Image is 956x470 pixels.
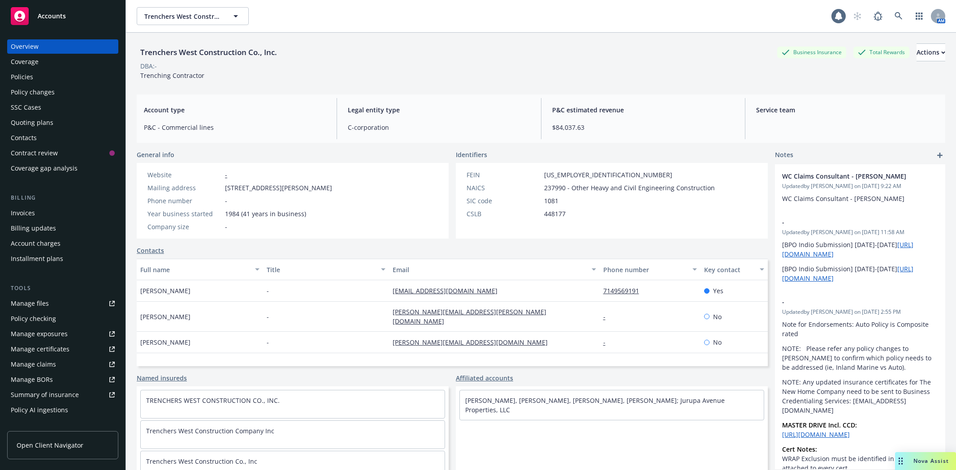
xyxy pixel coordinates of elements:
span: - [225,222,227,231]
div: Mailing address [147,183,221,192]
a: Manage exposures [7,327,118,341]
a: Policy checking [7,312,118,326]
span: Account type [144,105,326,115]
a: [PERSON_NAME][EMAIL_ADDRESS][PERSON_NAME][DOMAIN_NAME] [393,308,546,325]
div: Trenchers West Construction Co., Inc. [137,47,281,58]
span: Updated by [PERSON_NAME] on [DATE] 9:22 AM [782,182,938,190]
div: Billing updates [11,221,56,235]
span: Notes [775,150,793,161]
a: Installment plans [7,252,118,266]
a: [EMAIL_ADDRESS][DOMAIN_NAME] [393,286,505,295]
a: Summary of insurance [7,388,118,402]
a: Account charges [7,236,118,251]
a: Manage BORs [7,372,118,387]
a: - [603,338,613,346]
span: Service team [756,105,938,115]
p: [BPO Indio Submission] [DATE]-[DATE] [782,264,938,283]
span: - [267,338,269,347]
div: Total Rewards [853,47,909,58]
a: - [603,312,613,321]
a: Policy changes [7,85,118,99]
span: Yes [713,286,723,295]
div: -Updatedby [PERSON_NAME] on [DATE] 11:58 AM[BPO Indio Submission] [DATE]-[DATE][URL][DOMAIN_NAME]... [775,210,945,290]
a: Contacts [7,131,118,145]
p: NOTE: Please refer any policy changes to [PERSON_NAME] to confirm which policy needs to be addres... [782,344,938,372]
span: 448177 [544,209,566,218]
div: Key contact [704,265,754,274]
a: - [225,171,227,179]
div: Year business started [147,209,221,218]
a: Search [890,7,908,25]
a: TRENCHERS WEST CONSTRUCTION CO., INC. [146,396,280,405]
a: Policy AI ingestions [7,403,118,417]
p: Note for Endorsements: Auto Policy is Composite rated [782,320,938,338]
span: Identifiers [456,150,487,159]
a: Policies [7,70,118,84]
div: Policy changes [11,85,55,99]
button: Title [263,259,389,280]
button: Actions [917,43,945,61]
div: SSC Cases [11,100,41,115]
a: Accounts [7,4,118,29]
span: [PERSON_NAME] [140,312,190,321]
span: WC Claims Consultant - [PERSON_NAME] [782,194,904,203]
a: Manage claims [7,357,118,372]
div: Overview [11,39,39,54]
span: No [713,312,722,321]
div: Coverage gap analysis [11,161,78,175]
span: P&C - Commercial lines [144,123,326,132]
div: FEIN [467,170,541,179]
div: Phone number [603,265,687,274]
div: Policy AI ingestions [11,403,68,417]
span: Trenching Contractor [140,71,204,80]
strong: Cert Notes: [782,445,817,453]
div: Policy checking [11,312,56,326]
span: Open Client Navigator [17,440,83,450]
div: Manage exposures [11,327,68,341]
span: Trenchers West Construction Co., Inc. [144,12,222,21]
span: [PERSON_NAME] [140,338,190,347]
div: Policies [11,70,33,84]
div: Title [267,265,376,274]
a: Contract review [7,146,118,160]
div: Business Insurance [777,47,846,58]
span: 237990 - Other Heavy and Civil Engineering Construction [544,183,715,192]
span: Accounts [38,13,66,20]
a: Affiliated accounts [456,373,513,383]
div: Actions [917,44,945,61]
div: Manage BORs [11,372,53,387]
a: Trenchers West Construction Co., Inc [146,457,257,466]
div: Manage files [11,296,49,311]
div: Email [393,265,586,274]
a: Invoices [7,206,118,220]
div: Quoting plans [11,115,53,130]
a: Switch app [910,7,928,25]
button: Email [389,259,599,280]
div: Coverage [11,55,39,69]
div: Drag to move [895,452,906,470]
a: Billing updates [7,221,118,235]
div: Installment plans [11,252,63,266]
a: [URL][DOMAIN_NAME] [782,430,850,439]
button: Full name [137,259,263,280]
div: SIC code [467,196,541,205]
a: Coverage gap analysis [7,161,118,175]
div: Summary of insurance [11,388,79,402]
button: Phone number [600,259,701,280]
div: Billing [7,193,118,202]
span: - [267,286,269,295]
span: General info [137,150,174,159]
span: 1081 [544,196,558,205]
span: Legal entity type [348,105,530,115]
div: Website [147,170,221,179]
a: add [934,150,945,161]
span: C-corporation [348,123,530,132]
div: Full name [140,265,250,274]
a: Coverage [7,55,118,69]
button: Nova Assist [895,452,956,470]
a: SSC Cases [7,100,118,115]
span: P&C estimated revenue [552,105,734,115]
span: - [267,312,269,321]
div: Company size [147,222,221,231]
